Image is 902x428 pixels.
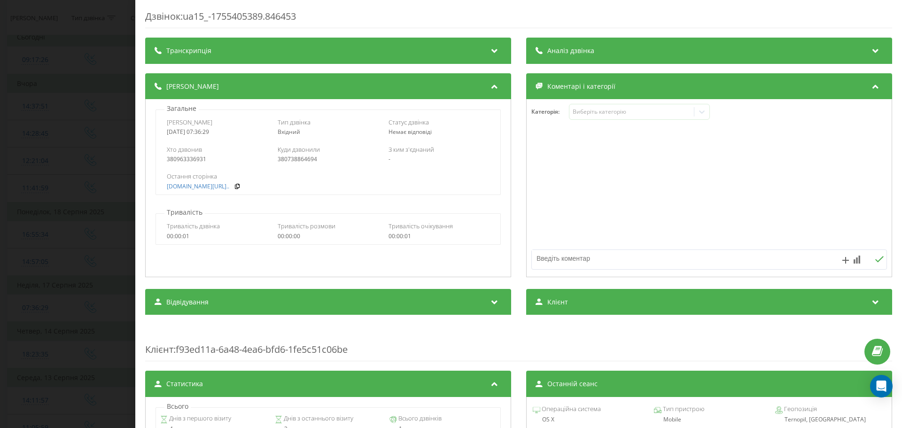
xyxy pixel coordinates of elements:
span: Тип пристрою [661,405,704,414]
span: Вхідний [278,128,300,136]
div: : f93ed11a-6a48-4ea6-bfd6-1fe5c51c06be [145,324,892,361]
h4: Категорія : [531,109,569,115]
p: Загальне [164,104,199,113]
span: Транскрипція [166,46,211,55]
span: З ким з'єднаний [389,145,434,154]
a: [DOMAIN_NAME][URL].. [167,183,229,190]
span: [PERSON_NAME] [166,82,219,91]
div: 380963336931 [167,156,268,163]
div: 00:00:01 [167,233,268,240]
span: Коментарі і категорії [547,82,615,91]
div: 380738864694 [278,156,379,163]
div: Open Intercom Messenger [870,375,893,397]
div: OS X [533,416,643,423]
span: Відвідування [166,297,209,307]
span: Днів з останнього візиту [282,414,353,423]
div: Виберіть категорію [573,108,690,116]
span: Хто дзвонив [167,145,202,154]
span: Геопозиція [783,405,817,414]
p: Всього [164,402,191,411]
div: Ternopil, [GEOGRAPHIC_DATA] [775,416,886,423]
span: Статус дзвінка [389,118,429,126]
span: Остання сторінка [167,172,217,180]
div: Mobile [654,416,764,423]
div: - [389,156,490,163]
span: Клієнт [547,297,568,307]
span: Всього дзвінків [397,414,442,423]
span: Тип дзвінка [278,118,311,126]
span: Останній сеанс [547,379,598,389]
span: Куди дзвонили [278,145,320,154]
span: Аналіз дзвінка [547,46,594,55]
span: [PERSON_NAME] [167,118,212,126]
span: Тривалість очікування [389,222,453,230]
span: Тривалість дзвінка [167,222,220,230]
span: Клієнт [145,343,173,356]
span: Операційна система [540,405,601,414]
span: Статистика [166,379,203,389]
span: Тривалість розмови [278,222,335,230]
span: Немає відповіді [389,128,432,136]
div: [DATE] 07:36:29 [167,129,268,135]
span: Днів з першого візиту [168,414,231,423]
div: Дзвінок : ua15_-1755405389.846453 [145,10,892,28]
div: 00:00:00 [278,233,379,240]
p: Тривалість [164,208,205,217]
div: 00:00:01 [389,233,490,240]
